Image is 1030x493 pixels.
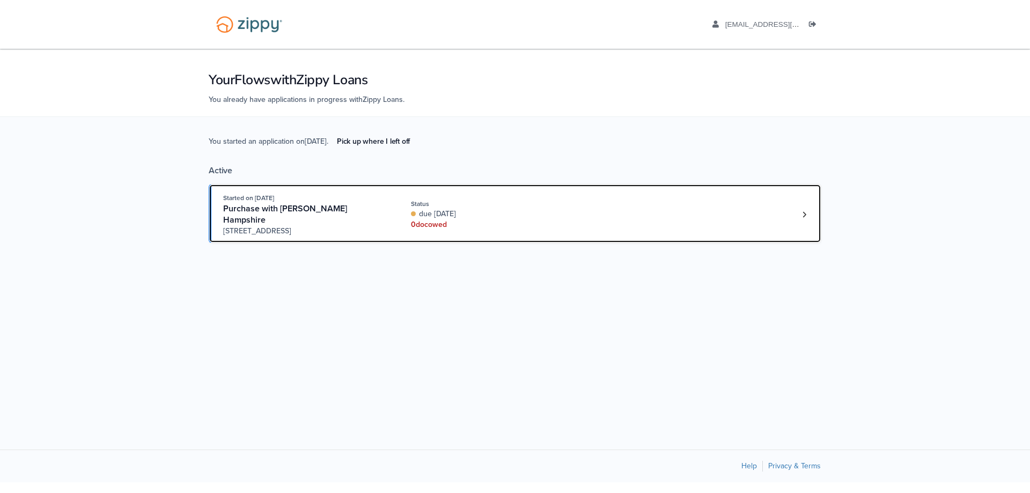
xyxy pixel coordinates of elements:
a: Help [741,461,757,470]
span: Purchase with [PERSON_NAME] Hampshire [223,203,347,225]
div: Active [209,165,821,176]
a: Open loan 4223940 [209,184,821,243]
span: roberthampshire@hotmail.com [725,20,848,28]
span: Started on [DATE] [223,194,274,202]
span: [STREET_ADDRESS] [223,226,387,237]
a: edit profile [712,20,848,31]
img: Logo [209,11,289,38]
a: Loan number 4223940 [796,207,812,223]
a: Privacy & Terms [768,461,821,470]
span: You already have applications in progress with Zippy Loans . [209,95,404,104]
a: Pick up where I left off [328,133,418,150]
div: Status [411,199,554,209]
div: due [DATE] [411,209,554,219]
span: You started an application on [DATE] . [209,136,418,165]
div: 0 doc owed [411,219,554,230]
h1: Your Flows with Zippy Loans [209,71,821,89]
a: Log out [809,20,821,31]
